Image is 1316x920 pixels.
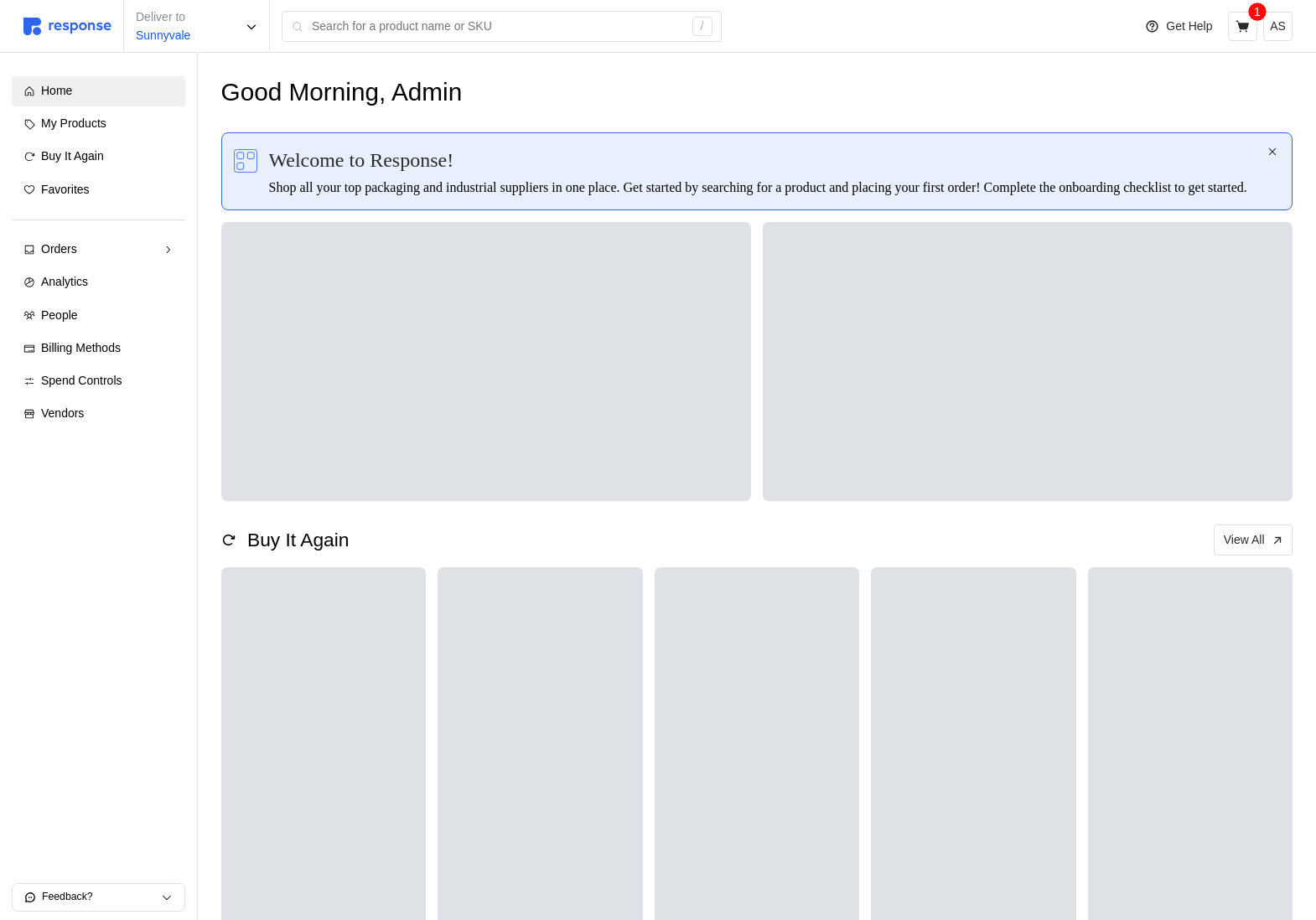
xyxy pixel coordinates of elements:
[12,267,185,297] a: Analytics
[12,109,185,139] a: My Products
[41,406,84,420] span: Vendors
[12,399,185,429] a: Vendors
[12,142,185,172] a: Buy It Again
[136,27,190,45] p: Sunnyvale
[234,149,257,173] img: svg%3e
[23,18,111,35] img: svg%3e
[221,76,463,109] h1: Good Morning, Admin
[247,527,349,553] h2: Buy It Again
[41,116,106,130] span: My Products
[1166,18,1212,36] p: Get Help
[41,84,72,97] span: Home
[12,366,185,396] a: Spend Controls
[269,178,1266,198] div: Shop all your top packaging and industrial suppliers in one place. Get started by searching for a...
[41,374,122,387] span: Spend Controls
[1135,11,1222,43] button: Get Help
[41,308,78,322] span: People
[1270,18,1286,36] p: AS
[41,275,88,288] span: Analytics
[41,183,90,196] span: Favorites
[41,341,121,354] span: Billing Methods
[1214,525,1293,556] button: View All
[692,17,712,37] div: /
[136,8,190,27] p: Deliver to
[12,235,185,265] a: Orders
[312,12,683,42] input: Search for a product name or SKU
[12,76,185,106] a: Home
[12,301,185,331] a: People
[13,884,184,911] button: Feedback?
[41,149,104,163] span: Buy It Again
[1224,531,1265,550] p: View All
[12,333,185,364] a: Billing Methods
[42,890,161,905] p: Feedback?
[12,175,185,205] a: Favorites
[269,145,454,175] span: Welcome to Response!
[1254,3,1261,21] p: 1
[41,240,156,259] div: Orders
[1263,12,1293,41] button: AS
